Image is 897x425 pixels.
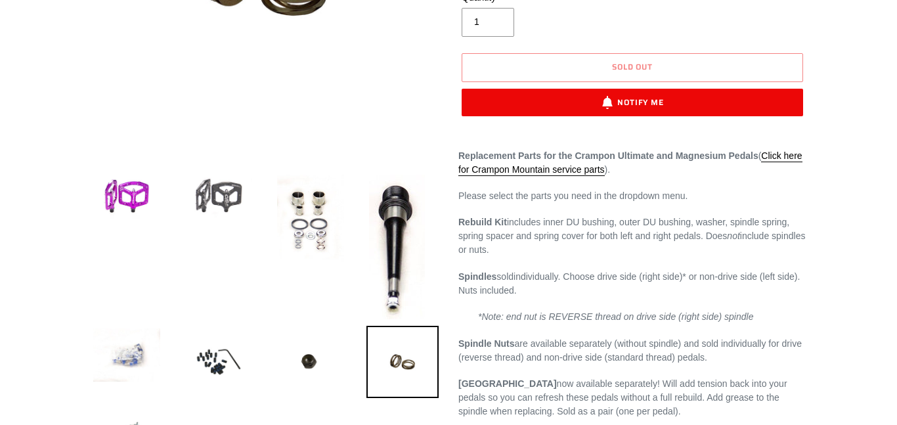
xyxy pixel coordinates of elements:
strong: Spindle Nuts [458,338,515,349]
p: includes inner DU bushing, outer DU bushing, washer, spindle spring, spring spacer and spring cov... [458,215,806,257]
button: Sold out [462,53,803,82]
p: ( ). [458,149,806,177]
span: Sold out [612,60,653,73]
p: now available separately! Will add tension back into your pedals so you can refresh these pedals ... [458,377,806,418]
p: are available separately (without spindle) and sold individually for drive (reverse thread) and n... [458,337,806,365]
img: Load image into Gallery viewer, Canfield Bikes Crampon ULT and MAG Pedal Service Parts [91,326,163,384]
img: Load image into Gallery viewer, Canfield Bikes Crampon ULT and MAG Pedal Service Parts [91,172,163,222]
img: Load image into Gallery viewer, Canfield Bikes Crampon ULT and MAG Pedal Service Parts [183,172,255,222]
img: Load image into Gallery viewer, Canfield Bikes Crampon ULT and MAG Pedal Service Parts [274,326,347,394]
strong: Spindles [458,271,496,282]
p: Please select the parts you need in the dropdown menu. [458,189,806,203]
a: Click here for Crampon Mountain service parts [458,150,802,176]
em: *Note: end nut is REVERSE thread on drive side (right side) spindle [478,311,753,322]
strong: Replacement Parts for the Crampon Ultimate and Magnesium Pedals [458,150,758,161]
img: Load image into Gallery viewer, Canfield Bikes Crampon ULT and MAG Pedal Service Parts [366,172,427,322]
span: sold [496,271,514,282]
img: Load image into Gallery viewer, Canfield Bikes Crampon ULT and MAG Pedal Service Parts [183,326,255,398]
strong: [GEOGRAPHIC_DATA] [458,378,557,389]
em: not [727,231,739,241]
p: individually. Choose drive side (right side)* or non-drive side (left side). Nuts included. [458,270,806,298]
img: Load image into Gallery viewer, Canfield Bikes Crampon ULT and MAG Pedal Service Parts [274,172,347,266]
strong: Rebuild Kit [458,217,507,227]
button: Notify Me [462,89,803,116]
img: Load image into Gallery viewer, Canfield Bikes Crampon ULT and MAG Pedal Service Parts [366,326,439,398]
